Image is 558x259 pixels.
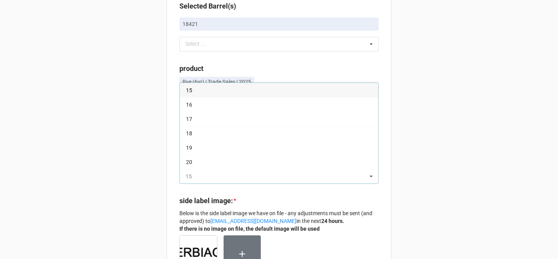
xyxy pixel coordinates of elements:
span: 17 [186,116,192,122]
strong: If there is no image on file, the default image will be used [179,226,320,232]
label: Selected Barrel(s) [179,1,236,12]
p: Below is the side label image we have on file - any adjustments must be sent (and approved) to in... [179,209,379,233]
span: 16 [186,102,192,108]
label: side label image: [179,195,233,206]
span: 19 [186,145,192,151]
p: 18421 [183,20,375,28]
span: 20 [186,159,192,165]
b: product [179,64,203,73]
span: 15 [186,87,192,93]
a: [EMAIL_ADDRESS][DOMAIN_NAME] [210,218,296,224]
span: 18 [186,130,192,136]
strong: 24 hours. [321,218,344,224]
div: Select ... [183,40,217,48]
p: Rye (6yr) | Trade Sales | 2025 [183,78,251,86]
